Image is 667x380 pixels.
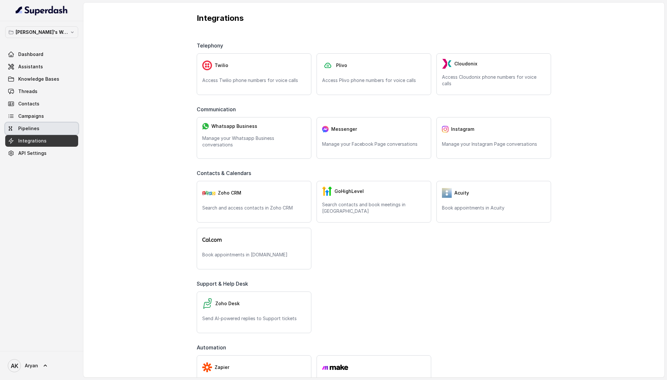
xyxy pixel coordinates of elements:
span: Threads [18,88,37,95]
a: Integrations [5,135,78,147]
img: messenger.2e14a0163066c29f9ca216c7989aa592.svg [322,126,329,132]
a: Contacts [5,98,78,110]
span: Zapier [215,364,229,371]
img: twilio.7c09a4f4c219fa09ad352260b0a8157b.svg [202,61,212,70]
p: Access Twilio phone numbers for voice calls [202,77,306,84]
a: Aryan [5,357,78,375]
a: Assistants [5,61,78,73]
button: [PERSON_NAME]'s Workspace [5,26,78,38]
span: Telephony [197,42,226,49]
p: Search contacts and book meetings in [GEOGRAPHIC_DATA] [322,201,426,214]
img: plivo.d3d850b57a745af99832d897a96997ac.svg [322,61,333,71]
p: Manage your Facebook Page conversations [322,141,426,147]
img: light.svg [16,5,68,16]
span: Whatsapp Business [211,123,257,129]
img: zohoCRM.b78897e9cd59d39d120b21c64f7c2b3a.svg [202,191,215,195]
span: Cloudonix [454,61,477,67]
span: GoHighLevel [334,188,364,195]
img: LzEnlUgADIwsuYwsTIxNLkxQDEyBEgDTDZAMjs1Qgy9jUyMTMxBzEB8uASKBKLgDqFxF08kI1lQAAAABJRU5ErkJggg== [442,59,452,69]
span: Assistants [18,63,43,70]
p: Book appointments in [DOMAIN_NAME] [202,251,306,258]
span: Contacts & Calendars [197,169,254,177]
p: Access Plivo phone numbers for voice calls [322,77,426,84]
p: Manage your Instagram Page conversations [442,141,546,147]
span: Zoho Desk [215,300,240,307]
text: AK [11,362,18,369]
a: Threads [5,86,78,97]
span: Instagram [451,126,474,132]
span: Campaigns [18,113,44,119]
span: Automation [197,344,229,351]
p: Send AI-powered replies to Support tickets [202,315,306,322]
span: Zoho CRM [218,190,241,196]
p: Access Cloudonix phone numbers for voice calls [442,74,546,87]
span: Twilio [215,62,228,69]
span: Support & Help Desk [197,280,251,288]
span: Integrations [18,138,47,144]
span: Plivo [336,62,347,69]
p: Search and access contacts in Zoho CRM [202,205,306,211]
img: make.9612228e6969ffa0cff73be6442878a9.svg [322,365,348,370]
span: Knowledge Bases [18,76,59,82]
span: Dashboard [18,51,43,58]
span: API Settings [18,150,47,156]
span: Acuity [454,190,469,196]
span: Aryan [25,362,38,369]
img: GHL.59f7fa3143240424d279.png [322,186,332,196]
img: logo.svg [202,238,222,242]
p: Book appointments in Acuity [442,205,546,211]
p: Integrations [197,13,551,23]
a: API Settings [5,147,78,159]
span: Contacts [18,101,39,107]
img: 5vvjV8cQY1AVHSZc2N7qU9QabzYIM+zpgiA0bbq9KFoni1IQNE8dHPp0leJjYW31UJeOyZnSBUO77gdMaNhFCgpjLZzFnVhVC... [442,188,452,198]
img: instagram.04eb0078a085f83fc525.png [442,126,448,132]
span: Pipelines [18,125,39,132]
a: Pipelines [5,123,78,134]
p: [PERSON_NAME]'s Workspace [16,28,68,36]
img: whatsapp.f50b2aaae0bd8934e9105e63dc750668.svg [202,123,209,129]
a: Campaigns [5,110,78,122]
p: Manage your Whatsapp Business conversations [202,135,306,148]
img: zapier.4543f92affefe6d6ca2465615c429059.svg [202,362,212,372]
a: Dashboard [5,48,78,60]
span: Communication [197,105,238,113]
a: Knowledge Bases [5,73,78,85]
span: Messenger [331,126,357,132]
